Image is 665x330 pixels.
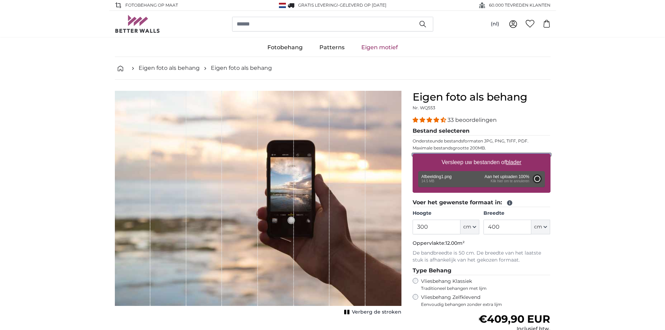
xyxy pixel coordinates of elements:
span: Verberg de stroken [352,309,401,316]
button: cm [531,220,550,234]
legend: Type Behang [413,266,551,275]
label: Versleep uw bestanden of [439,155,524,169]
button: (nl) [485,18,505,30]
a: Eigen foto als behang [139,64,200,72]
legend: Bestand selecteren [413,127,551,135]
label: Vliesbehang Zelfklevend [421,294,551,307]
span: - [338,2,386,8]
span: FOTOBEHANG OP MAAT [125,2,178,8]
p: Maximale bestandsgrootte 200MB. [413,145,551,151]
span: 33 beoordelingen [448,117,497,123]
h1: Eigen foto als behang [413,91,551,103]
span: €409,90 EUR [479,313,550,325]
span: Eenvoudig behangen zonder extra lijm [421,302,551,307]
a: Eigen foto als behang [211,64,272,72]
label: Vliesbehang Klassiek [421,278,538,291]
button: Verberg de stroken [342,307,401,317]
span: cm [534,223,542,230]
div: 1 of 1 [115,91,401,317]
p: Ondersteunde bestandsformaten JPG, PNG, TIFF, PDF. [413,138,551,144]
span: 12.00m² [445,240,465,246]
label: Breedte [483,210,550,217]
p: De bandbreedte is 50 cm. De breedte van het laatste stuk is afhankelijk van het gekozen formaat. [413,250,551,264]
span: 4.33 stars [413,117,448,123]
span: Nr. WQ553 [413,105,435,110]
a: Fotobehang [259,38,311,57]
a: Patterns [311,38,353,57]
img: Nederland [279,3,286,8]
span: GRATIS levering! [298,2,338,8]
label: Hoogte [413,210,479,217]
legend: Voer het gewenste formaat in: [413,198,551,207]
nav: breadcrumbs [115,57,551,80]
span: cm [463,223,471,230]
span: Traditioneel behangen met lijm [421,286,538,291]
img: Betterwalls [115,15,160,33]
p: Oppervlakte: [413,240,551,247]
button: cm [460,220,479,234]
span: Geleverd op [DATE] [340,2,386,8]
a: Eigen motief [353,38,406,57]
u: blader [506,159,521,165]
span: 60.000 TEVREDEN KLANTEN [489,2,551,8]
